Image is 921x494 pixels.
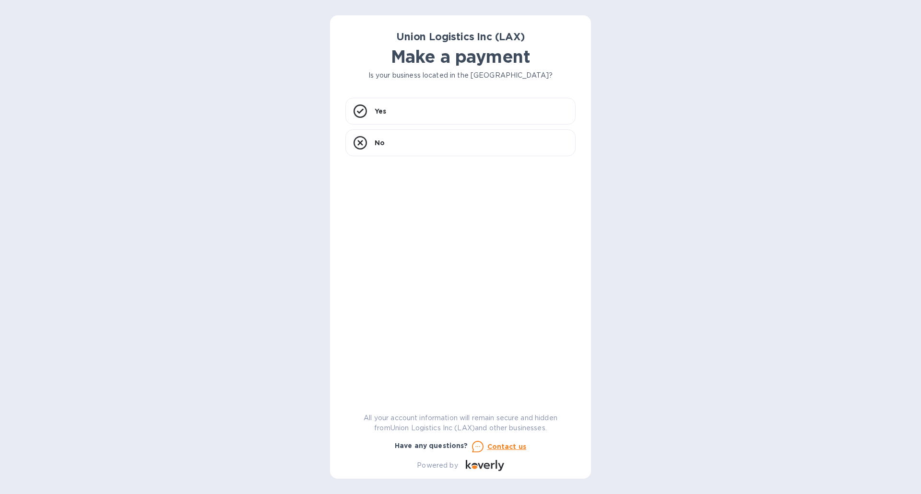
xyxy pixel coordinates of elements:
[345,46,576,67] h1: Make a payment
[417,460,458,471] p: Powered by
[345,70,576,80] p: Is your business located in the [GEOGRAPHIC_DATA]?
[396,31,525,43] b: Union Logistics Inc (LAX)
[375,138,385,148] p: No
[375,106,386,116] p: Yes
[395,442,468,449] b: Have any questions?
[345,413,576,433] p: All your account information will remain secure and hidden from Union Logistics Inc (LAX) and oth...
[487,443,527,450] u: Contact us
